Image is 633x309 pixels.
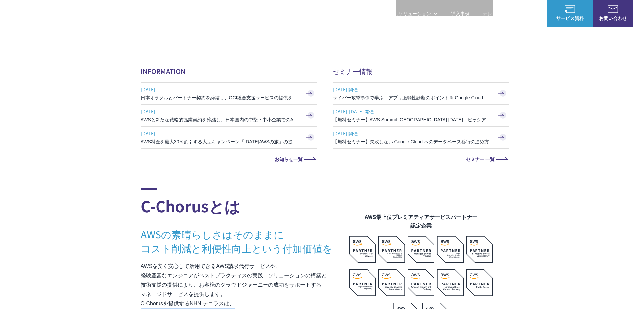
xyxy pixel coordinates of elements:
span: [DATE] [141,106,300,116]
img: AWS総合支援サービス C-Chorus サービス資料 [565,5,575,13]
span: NHN テコラス AWS総合支援サービス [76,6,125,20]
a: [DATE] 日本オラクルとパートナー契約を締結し、OCI総合支援サービスの提供を開始 [141,83,317,104]
a: [DATE] 開催 サイバー攻撃事例で学ぶ！アプリ脆弱性診断のポイント＆ Google Cloud セキュリティ対策 [333,83,509,104]
h2: INFORMATION [141,66,317,76]
a: [DATE] AWSと新たな戦略的協業契約を締結し、日本国内の中堅・中小企業でのAWS活用を加速 [141,105,317,126]
p: サービス [346,10,371,17]
h3: AWS料金を最大30％割引する大型キャンペーン「[DATE]AWSの旅」の提供を開始 [141,138,300,145]
a: AWS総合支援サービス C-Chorus NHN テコラスAWS総合支援サービス [10,5,125,21]
span: [DATE] [141,128,300,138]
h2: セミナー情報 [333,66,509,76]
span: [DATE] 開催 [333,128,492,138]
h3: 【無料セミナー】AWS Summit [GEOGRAPHIC_DATA] [DATE] ピックアップセッション [333,116,492,123]
p: ナレッジ [483,10,508,17]
h3: AWSの素晴らしさはそのままに コスト削減と利便性向上という付加価値を [141,227,349,255]
span: [DATE] 開催 [333,84,492,94]
h3: サイバー攻撃事例で学ぶ！アプリ脆弱性診断のポイント＆ Google Cloud セキュリティ対策 [333,94,492,101]
p: 業種別ソリューション [384,10,438,17]
a: [DATE] AWS料金を最大30％割引する大型キャンペーン「[DATE]AWSの旅」の提供を開始 [141,127,317,148]
a: [DATE] 開催 【無料セミナー】失敗しない Google Cloud へのデータベース移行の進め方 [333,127,509,148]
a: ログイン [521,10,540,17]
img: お問い合わせ [608,5,618,13]
a: セミナー 一覧 [333,157,509,161]
a: 導入事例 [451,10,470,17]
span: サービス資料 [547,15,593,22]
h3: 【無料セミナー】失敗しない Google Cloud へのデータベース移行の進め方 [333,138,492,145]
figcaption: AWS最上位プレミアティアサービスパートナー 認定企業 [349,212,493,230]
p: 強み [317,10,333,17]
span: [DATE]-[DATE] 開催 [333,106,492,116]
h3: 日本オラクルとパートナー契約を締結し、OCI総合支援サービスの提供を開始 [141,94,300,101]
h2: C-Chorusとは [141,188,349,217]
span: [DATE] [141,84,300,94]
h3: AWSと新たな戦略的協業契約を締結し、日本国内の中堅・中小企業でのAWS活用を加速 [141,116,300,123]
span: お問い合わせ [593,15,633,22]
a: お知らせ一覧 [141,157,317,161]
a: [DATE]-[DATE] 開催 【無料セミナー】AWS Summit [GEOGRAPHIC_DATA] [DATE] ピックアップセッション [333,105,509,126]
